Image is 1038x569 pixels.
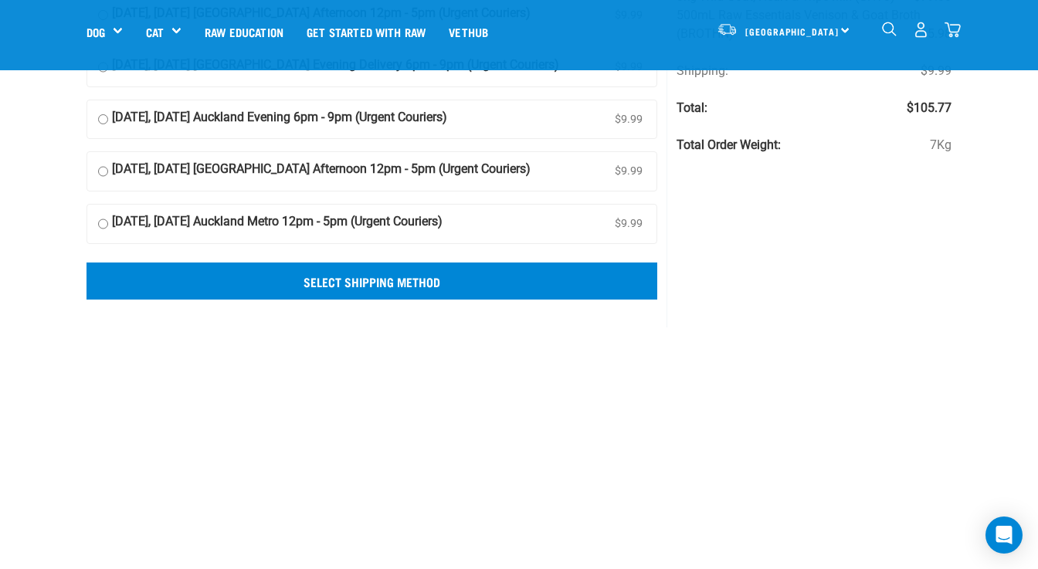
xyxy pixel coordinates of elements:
img: van-moving.png [717,22,738,36]
a: Vethub [437,1,500,63]
strong: Total Order Weight: [677,137,781,152]
a: Raw Education [193,1,295,63]
input: [DATE], [DATE] Auckland Metro 12pm - 5pm (Urgent Couriers) $9.99 [98,212,108,235]
span: 7Kg [930,136,951,154]
strong: [DATE], [DATE] [GEOGRAPHIC_DATA] Afternoon 12pm - 5pm (Urgent Couriers) [112,160,531,183]
input: [DATE], [DATE] [GEOGRAPHIC_DATA] Afternoon 12pm - 5pm (Urgent Couriers) $9.99 [98,160,108,183]
strong: [DATE], [DATE] Auckland Metro 12pm - 5pm (Urgent Couriers) [112,212,443,235]
strong: [DATE], [DATE] Auckland Evening 6pm - 9pm (Urgent Couriers) [112,108,447,131]
img: user.png [913,22,929,38]
img: home-icon@2x.png [945,22,961,38]
a: Get started with Raw [295,1,437,63]
span: $9.99 [921,62,951,80]
input: [DATE], [DATE] Auckland Evening 6pm - 9pm (Urgent Couriers) $9.99 [98,108,108,131]
span: $9.99 [612,160,646,183]
a: Dog [86,23,105,41]
input: Select Shipping Method [86,262,657,300]
span: $105.77 [907,99,951,117]
span: Shipping: [677,63,728,78]
img: home-icon-1@2x.png [882,22,897,36]
a: Cat [146,23,164,41]
span: [GEOGRAPHIC_DATA] [745,29,839,34]
strong: Total: [677,100,707,115]
div: Open Intercom Messenger [985,517,1023,554]
span: $9.99 [612,212,646,235]
span: $9.99 [612,108,646,131]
